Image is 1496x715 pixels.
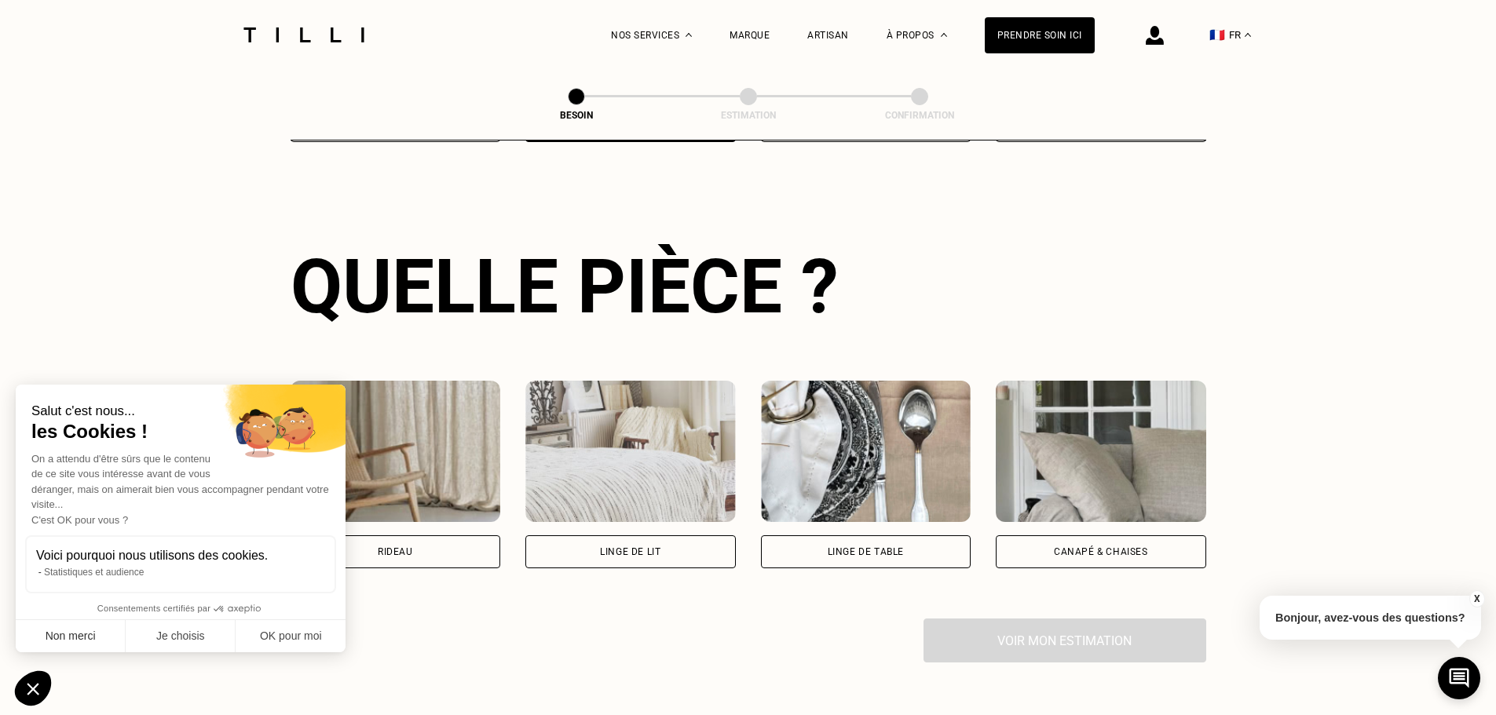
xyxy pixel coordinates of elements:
img: Tilli retouche votre Rideau [291,381,501,522]
a: Artisan [807,30,849,41]
img: Tilli retouche votre Linge de table [761,381,971,522]
img: Menu déroulant [686,33,692,37]
img: Tilli retouche votre Linge de lit [525,381,736,522]
div: Besoin [498,110,655,121]
button: X [1469,590,1484,607]
div: Canapé & chaises [1054,547,1148,556]
div: Estimation [670,110,827,121]
div: Linge de lit [600,547,660,556]
div: Confirmation [841,110,998,121]
div: Linge de table [828,547,904,556]
a: Marque [730,30,770,41]
a: Prendre soin ici [985,17,1095,53]
img: Menu déroulant à propos [941,33,947,37]
div: Quelle pièce ? [291,243,1206,330]
div: Rideau [378,547,413,556]
img: icône connexion [1146,26,1164,45]
p: Bonjour, avez-vous des questions? [1260,596,1481,640]
img: menu déroulant [1245,33,1251,37]
img: Tilli retouche votre Canapé & chaises [996,381,1206,522]
span: 🇫🇷 [1209,27,1225,42]
img: Logo du service de couturière Tilli [238,27,370,42]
